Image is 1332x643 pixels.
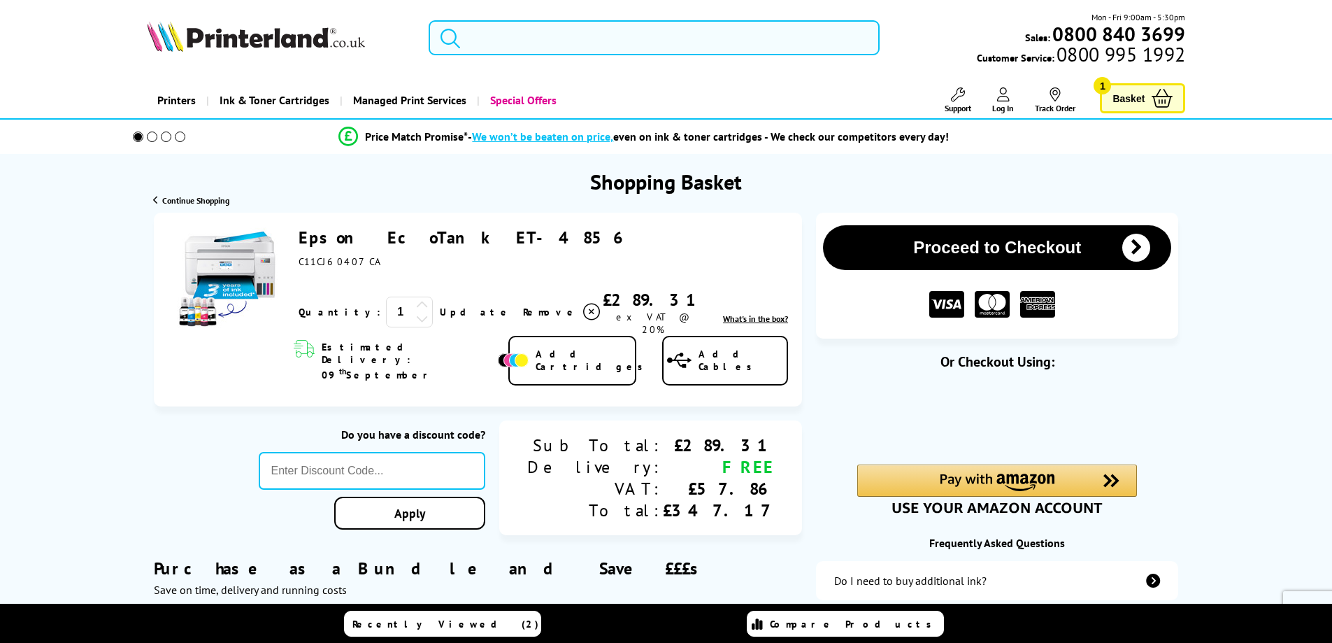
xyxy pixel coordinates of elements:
a: Support [945,87,971,113]
a: Special Offers [477,83,567,118]
div: £57.86 [663,478,774,500]
a: Basket 1 [1100,83,1185,113]
button: Proceed to Checkout [823,225,1171,270]
a: additional-ink [816,561,1178,600]
span: Continue Shopping [162,195,229,206]
img: Add Cartridges [498,353,529,367]
a: Continue Shopping [153,195,229,206]
span: Remove [523,306,578,318]
span: Customer Service: [977,48,1185,64]
span: ex VAT @ 20% [616,311,689,336]
a: Track Order [1035,87,1075,113]
span: C11CJ60407CA [299,255,380,268]
a: Compare Products [747,611,944,637]
span: Recently Viewed (2) [352,618,539,630]
div: FREE [663,456,774,478]
span: What's in the box? [723,313,788,324]
span: Compare Products [770,618,939,630]
div: Frequently Asked Questions [816,536,1178,550]
a: Delete item from your basket [523,302,602,323]
div: £289.31 [663,434,774,456]
a: 0800 840 3699 [1050,27,1185,41]
div: VAT: [527,478,663,500]
img: Printerland Logo [147,21,365,52]
div: Do you have a discount code? [259,428,486,441]
iframe: PayPal [857,393,1137,425]
div: - even on ink & toner cartridges - We check our competitors every day! [468,129,949,143]
a: Update [440,306,512,318]
div: Sub Total: [527,434,663,456]
span: 1 [1094,77,1111,94]
a: Printerland Logo [147,21,412,55]
span: Mon - Fri 9:00am - 5:30pm [1091,10,1185,24]
sup: th [339,366,346,376]
span: Basket [1112,89,1145,108]
div: Delivery: [527,456,663,478]
a: Apply [334,497,485,530]
span: Add Cartridges [536,348,650,373]
a: Log In [992,87,1014,113]
div: Total: [527,500,663,521]
span: Add Cables [699,348,787,373]
div: Do I need to buy additional ink? [834,574,987,588]
div: Or Checkout Using: [816,353,1178,371]
a: Epson EcoTank ET-4856 [299,227,629,248]
a: Ink & Toner Cartridges [206,83,340,118]
span: Sales: [1025,31,1050,44]
span: Ink & Toner Cartridges [220,83,329,118]
li: modal_Promise [114,125,1175,149]
img: American Express [1020,291,1055,318]
span: Support [945,103,971,113]
div: £347.17 [663,500,774,521]
span: 0800 995 1992 [1054,48,1185,61]
h1: Shopping Basket [590,168,742,195]
input: Enter Discount Code... [259,452,486,490]
div: Purchase as a Bundle and Save £££s [154,537,802,597]
img: Epson EcoTank ET-4856 [177,227,282,332]
img: VISA [929,291,964,318]
span: Estimated Delivery: 09 September [322,341,494,381]
div: Save on time, delivery and running costs [154,583,802,597]
b: 0800 840 3699 [1052,21,1185,47]
span: We won’t be beaten on price, [472,129,613,143]
img: MASTER CARD [975,291,1010,318]
a: lnk_inthebox [723,313,788,324]
div: £289.31 [602,289,703,311]
span: Quantity: [299,306,380,318]
a: Printers [147,83,206,118]
span: Log In [992,103,1014,113]
span: Price Match Promise* [365,129,468,143]
a: Recently Viewed (2) [344,611,541,637]
div: Amazon Pay - Use your Amazon account [857,465,1137,514]
a: Managed Print Services [340,83,477,118]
